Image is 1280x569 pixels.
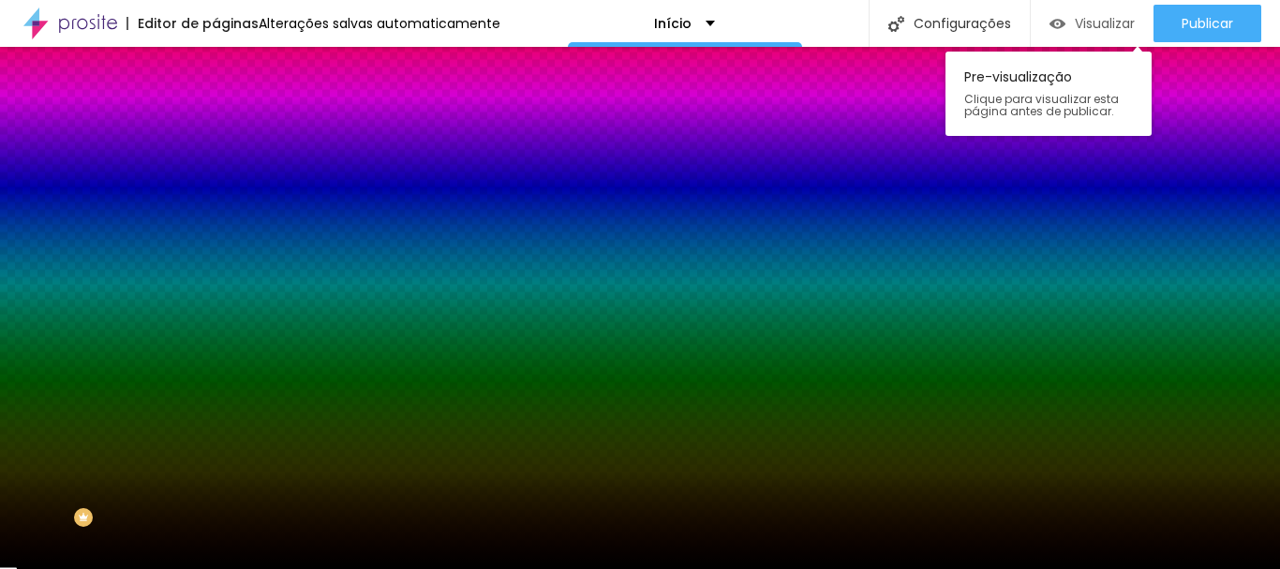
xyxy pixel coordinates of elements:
div: Pre-visualização [945,52,1152,136]
span: Visualizar [1075,16,1135,31]
button: Visualizar [1031,5,1153,42]
span: Clique para visualizar esta página antes de publicar. [964,93,1133,117]
p: Início [654,17,692,30]
img: view-1.svg [1049,16,1065,32]
button: Publicar [1153,5,1261,42]
div: Editor de páginas [127,17,259,30]
span: Publicar [1182,16,1233,31]
img: Icone [888,16,904,32]
div: Alterações salvas automaticamente [259,17,500,30]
